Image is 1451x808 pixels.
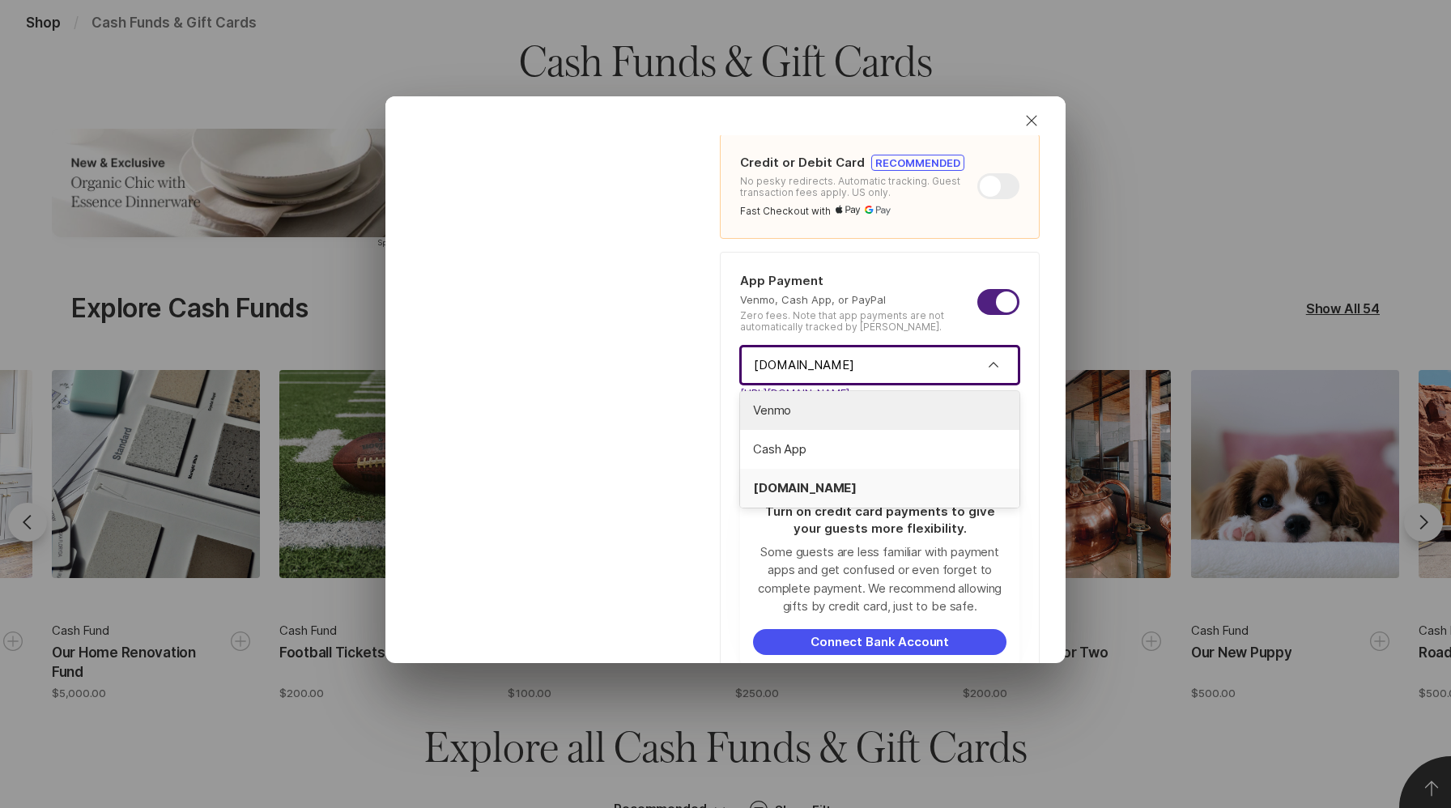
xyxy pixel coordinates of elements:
p: Venmo, Cash App, or PayPal [740,292,977,307]
span: Cash App [753,440,1006,459]
p: Zero fees. Note that app payments are not automatically tracked by [PERSON_NAME]. [740,310,977,333]
p: Fast Checkout with [740,206,831,217]
span: Option select [984,355,1003,375]
p: App Payment [740,272,823,289]
p: No pesky redirects. Automatic tracking. Guest transaction fees apply. US only. [740,176,964,198]
p: Turn on credit card payments to give your guests more flexibility. [753,503,1006,537]
a: [URL][DOMAIN_NAME] [740,385,1019,401]
button: Connect Bank Account [753,629,1006,655]
button: close menu [977,355,1010,375]
p: Some guests are less familiar with payment apps and get confused or even forget to complete payme... [753,543,1006,616]
span: [DOMAIN_NAME] [753,479,1006,498]
p: Credit or Debit Card [740,154,865,171]
p: RECOMMENDED [875,155,960,170]
span: Venmo [753,402,1006,420]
